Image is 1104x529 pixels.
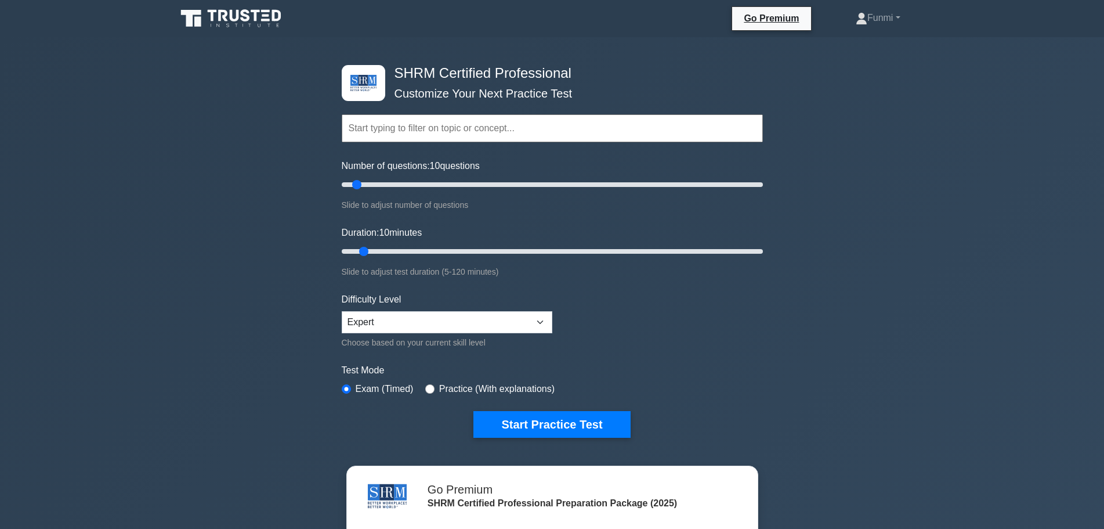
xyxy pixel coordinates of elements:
[390,65,706,82] h4: SHRM Certified Professional
[342,159,480,173] label: Number of questions: questions
[342,293,401,307] label: Difficulty Level
[439,382,555,396] label: Practice (With explanations)
[828,6,928,30] a: Funmi
[342,114,763,142] input: Start typing to filter on topic or concept...
[342,364,763,377] label: Test Mode
[342,226,422,240] label: Duration: minutes
[473,411,630,438] button: Start Practice Test
[379,228,389,237] span: 10
[737,11,806,26] a: Go Premium
[342,336,552,350] div: Choose based on your current skill level
[430,161,440,171] span: 10
[342,198,763,212] div: Slide to adjust number of questions
[342,265,763,279] div: Slide to adjust test duration (5-120 minutes)
[356,382,414,396] label: Exam (Timed)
